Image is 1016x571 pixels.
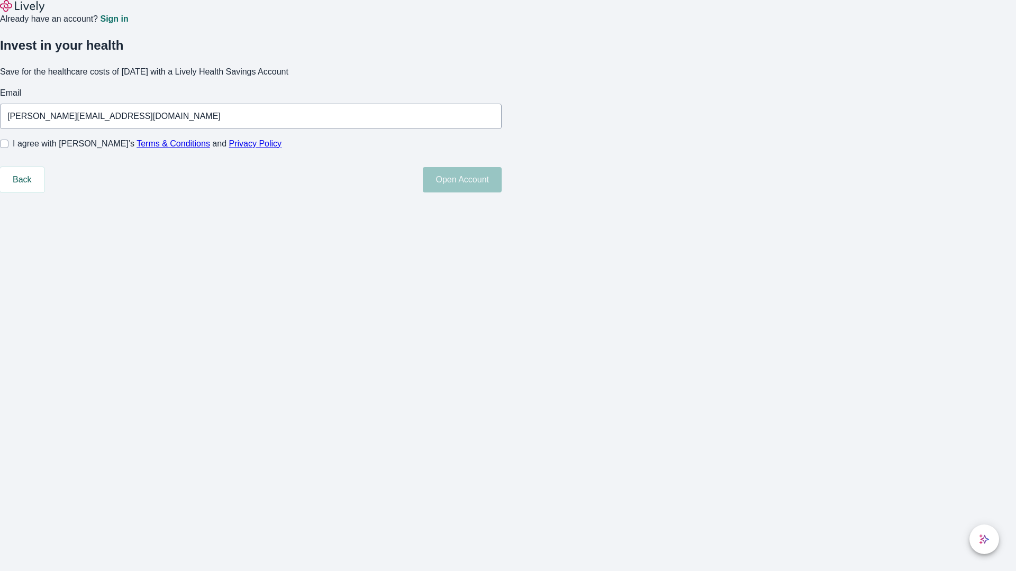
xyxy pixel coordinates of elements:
[13,137,282,150] span: I agree with [PERSON_NAME]’s and
[229,139,282,148] a: Privacy Policy
[137,139,210,148] a: Terms & Conditions
[979,534,990,545] svg: Lively AI Assistant
[969,524,999,554] button: chat
[100,15,128,23] a: Sign in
